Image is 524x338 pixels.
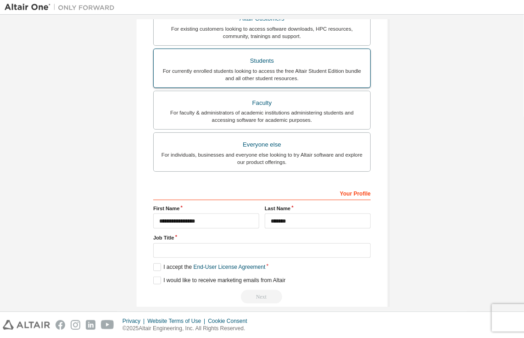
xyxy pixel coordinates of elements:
img: facebook.svg [56,320,65,330]
a: End-User License Agreement [194,264,266,270]
label: I would like to receive marketing emails from Altair [153,277,285,284]
label: First Name [153,205,259,212]
div: Faculty [159,97,365,109]
div: For faculty & administrators of academic institutions administering students and accessing softwa... [159,109,365,124]
div: For currently enrolled students looking to access the free Altair Student Edition bundle and all ... [159,67,365,82]
img: youtube.svg [101,320,114,330]
div: Privacy [123,317,147,325]
div: Read and acccept EULA to continue [153,290,371,304]
div: Website Terms of Use [147,317,208,325]
div: Students [159,55,365,67]
img: Altair One [5,3,119,12]
div: Cookie Consent [208,317,252,325]
img: instagram.svg [71,320,80,330]
div: Your Profile [153,185,371,200]
img: altair_logo.svg [3,320,50,330]
img: linkedin.svg [86,320,95,330]
div: For individuals, businesses and everyone else looking to try Altair software and explore our prod... [159,151,365,166]
label: Last Name [265,205,371,212]
p: © 2025 Altair Engineering, Inc. All Rights Reserved. [123,325,253,333]
div: For existing customers looking to access software downloads, HPC resources, community, trainings ... [159,25,365,40]
label: I accept the [153,263,265,271]
label: Job Title [153,234,371,241]
div: Everyone else [159,138,365,151]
